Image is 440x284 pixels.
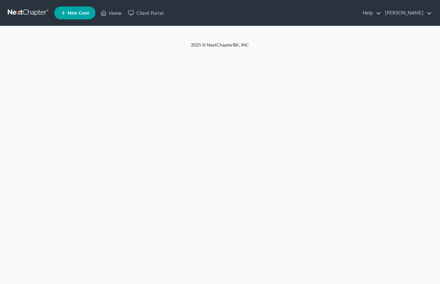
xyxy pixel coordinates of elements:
[97,7,125,19] a: Home
[125,7,167,19] a: Client Portal
[382,7,432,19] a: [PERSON_NAME]
[36,42,404,53] div: 2025 © NextChapterBK, INC
[54,6,95,19] new-legal-case-button: New Case
[359,7,381,19] a: Help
